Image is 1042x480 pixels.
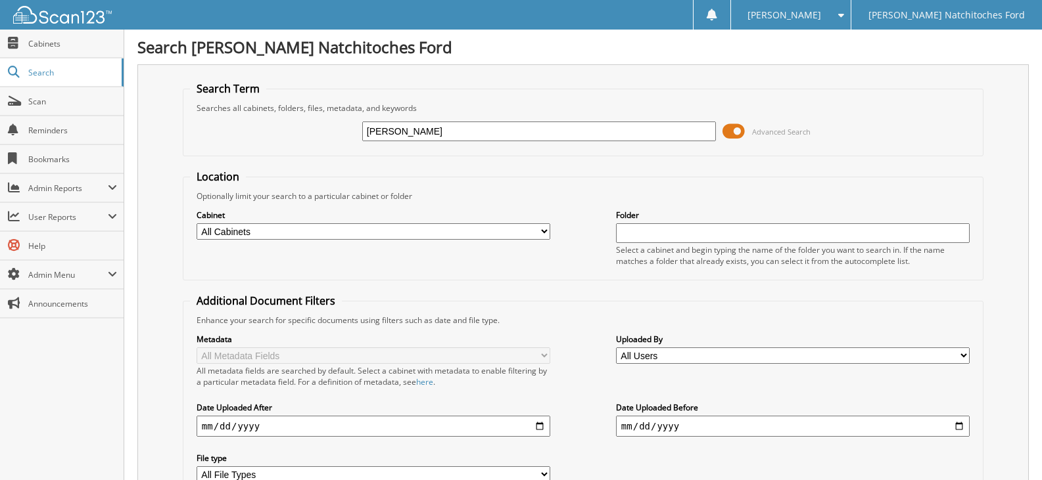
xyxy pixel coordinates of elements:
[752,127,811,137] span: Advanced Search
[197,365,550,387] div: All metadata fields are searched by default. Select a cabinet with metadata to enable filtering b...
[28,125,117,136] span: Reminders
[616,402,970,413] label: Date Uploaded Before
[197,334,550,345] label: Metadata
[616,244,970,267] div: Select a cabinet and begin typing the name of the folder you want to search in. If the name match...
[197,452,550,464] label: File type
[190,102,976,114] div: Searches all cabinets, folders, files, metadata, and keywords
[28,38,117,49] span: Cabinets
[28,240,117,251] span: Help
[416,376,433,387] a: here
[28,269,108,280] span: Admin Menu
[616,209,970,221] label: Folder
[28,211,108,223] span: User Reports
[747,11,821,19] span: [PERSON_NAME]
[28,154,117,165] span: Bookmarks
[190,315,976,326] div: Enhance your search for specific documents using filters such as date and file type.
[197,402,550,413] label: Date Uploaded After
[28,96,117,107] span: Scan
[197,209,550,221] label: Cabinet
[616,416,970,437] input: end
[137,36,1029,58] h1: Search [PERSON_NAME] Natchitoches Ford
[616,334,970,345] label: Uploaded By
[868,11,1025,19] span: [PERSON_NAME] Natchitoches Ford
[197,416,550,437] input: start
[28,67,115,78] span: Search
[13,6,112,24] img: scan123-logo-white.svg
[976,417,1042,480] iframe: Chat Widget
[190,190,976,202] div: Optionally limit your search to a particular cabinet or folder
[28,183,108,194] span: Admin Reports
[28,298,117,309] span: Announcements
[190,81,266,96] legend: Search Term
[190,294,342,308] legend: Additional Document Filters
[190,169,246,184] legend: Location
